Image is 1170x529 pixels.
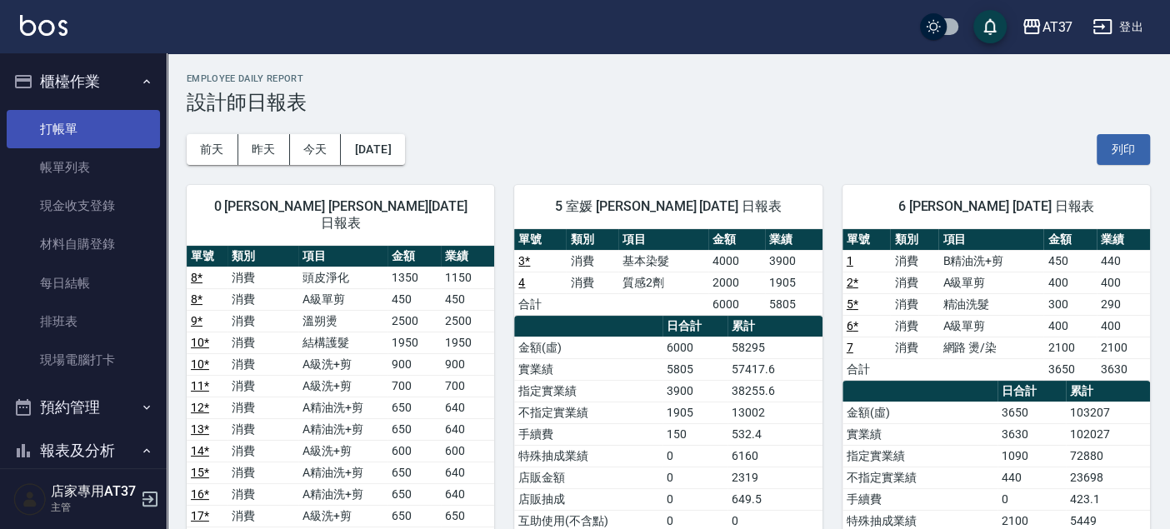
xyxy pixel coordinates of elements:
td: 3900 [765,250,822,272]
button: save [973,10,1007,43]
td: 5805 [765,293,822,315]
td: 實業績 [514,358,662,380]
th: 累計 [727,316,822,337]
th: 金額 [1043,229,1097,251]
td: 532.4 [727,423,822,445]
td: 640 [441,462,494,483]
td: 店販金額 [514,467,662,488]
td: 450 [387,288,441,310]
td: 消費 [227,418,298,440]
td: 150 [662,423,727,445]
td: 溫朔燙 [298,310,387,332]
td: 消費 [227,375,298,397]
th: 金額 [387,246,441,267]
td: 消費 [227,483,298,505]
td: 450 [1043,250,1097,272]
td: A級單剪 [938,272,1043,293]
td: 合計 [514,293,566,315]
td: A精油洗+剪 [298,483,387,505]
td: 5805 [662,358,727,380]
td: 消費 [890,315,938,337]
h5: 店家專用AT37 [51,483,136,500]
th: 累計 [1066,381,1150,402]
td: 103207 [1066,402,1150,423]
button: 前天 [187,134,238,165]
td: 0 [662,488,727,510]
td: 650 [387,397,441,418]
td: 400 [1097,315,1150,337]
a: 現金收支登錄 [7,187,160,225]
img: Logo [20,15,67,36]
td: 2000 [708,272,766,293]
td: 店販抽成 [514,488,662,510]
th: 單號 [187,246,227,267]
td: 消費 [890,293,938,315]
button: AT37 [1015,10,1079,44]
td: 3630 [997,423,1066,445]
td: B精油洗+剪 [938,250,1043,272]
td: 400 [1043,272,1097,293]
td: 1905 [765,272,822,293]
td: 640 [441,483,494,505]
th: 單號 [514,229,566,251]
td: 58295 [727,337,822,358]
td: A級洗+剪 [298,440,387,462]
a: 打帳單 [7,110,160,148]
td: 1905 [662,402,727,423]
th: 業績 [1097,229,1150,251]
p: 主管 [51,500,136,515]
td: 消費 [890,272,938,293]
td: 消費 [890,250,938,272]
th: 業績 [441,246,494,267]
span: 6 [PERSON_NAME] [DATE] 日報表 [862,198,1130,215]
td: 600 [441,440,494,462]
td: 3650 [997,402,1066,423]
a: 帳單列表 [7,148,160,187]
td: 消費 [227,440,298,462]
td: 700 [441,375,494,397]
td: 手續費 [514,423,662,445]
td: 650 [441,505,494,527]
td: 2319 [727,467,822,488]
span: 0 [PERSON_NAME] [PERSON_NAME][DATE] 日報表 [207,198,474,232]
td: 不指定實業績 [514,402,662,423]
td: 消費 [566,272,617,293]
td: 600 [387,440,441,462]
td: 0 [662,467,727,488]
td: 640 [441,418,494,440]
td: 23698 [1066,467,1150,488]
td: 消費 [227,267,298,288]
td: A級單剪 [938,315,1043,337]
td: 6000 [662,337,727,358]
td: 消費 [227,332,298,353]
td: 1950 [441,332,494,353]
td: 頭皮淨化 [298,267,387,288]
td: 400 [1043,315,1097,337]
a: 排班表 [7,302,160,341]
a: 4 [518,276,525,289]
th: 項目 [298,246,387,267]
td: 38255.6 [727,380,822,402]
td: 網路 燙/染 [938,337,1043,358]
td: 消費 [227,310,298,332]
td: 72880 [1066,445,1150,467]
td: 13002 [727,402,822,423]
td: 特殊抽成業績 [514,445,662,467]
th: 類別 [566,229,617,251]
td: 消費 [227,288,298,310]
td: 指定實業績 [514,380,662,402]
td: 6160 [727,445,822,467]
a: 現場電腦打卡 [7,341,160,379]
button: 報表及分析 [7,429,160,472]
td: A精油洗+剪 [298,397,387,418]
button: 列印 [1097,134,1150,165]
td: 精油洗髮 [938,293,1043,315]
td: 指定實業績 [842,445,997,467]
th: 日合計 [662,316,727,337]
td: 3650 [1043,358,1097,380]
button: 預約管理 [7,386,160,429]
td: A級洗+剪 [298,375,387,397]
td: 2100 [1043,337,1097,358]
td: A級洗+剪 [298,353,387,375]
td: 手續費 [842,488,997,510]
